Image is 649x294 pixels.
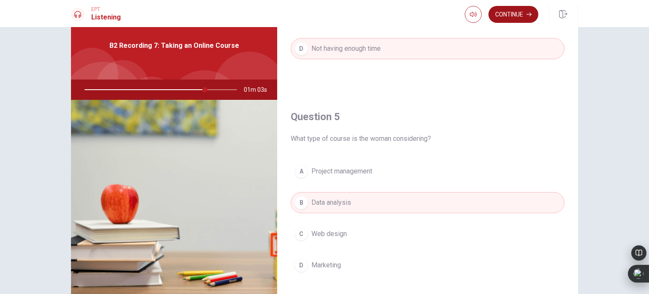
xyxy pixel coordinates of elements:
[291,255,564,276] button: DMarketing
[291,134,564,144] span: What type of course is the woman considering?
[291,192,564,213] button: BData analysis
[488,6,538,23] button: Continue
[311,166,372,176] span: Project management
[311,229,347,239] span: Web design
[311,198,351,208] span: Data analysis
[91,6,121,12] span: EPT
[295,227,308,241] div: C
[291,161,564,182] button: AProject management
[91,12,121,22] h1: Listening
[295,165,308,178] div: A
[244,80,274,100] span: 01m 03s
[295,42,308,55] div: D
[109,41,239,51] span: B2 Recording 7: Taking an Online Course
[291,223,564,245] button: CWeb design
[291,110,564,124] h4: Question 5
[295,196,308,209] div: B
[311,44,381,54] span: Not having enough time
[311,260,341,270] span: Marketing
[295,258,308,272] div: D
[291,38,564,59] button: DNot having enough time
